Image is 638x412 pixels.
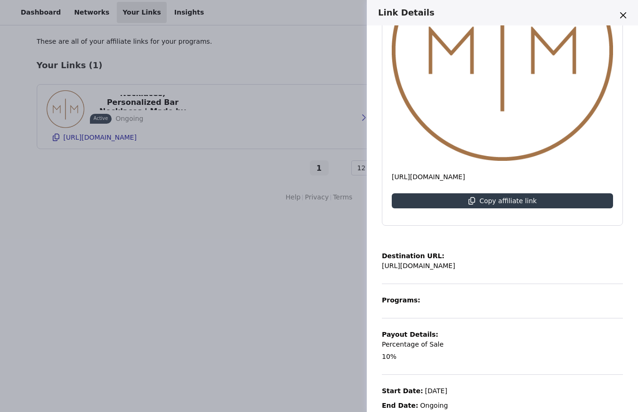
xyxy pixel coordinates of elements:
[392,172,613,182] p: [URL][DOMAIN_NAME]
[382,261,455,271] p: [URL][DOMAIN_NAME]
[382,401,418,411] p: End Date:
[615,8,630,23] button: Close
[382,251,455,261] p: Destination URL:
[382,340,444,349] p: Percentage of Sale
[382,352,396,362] p: 10%
[392,193,613,208] button: Copy affiliate link
[382,295,420,305] p: Programs:
[378,8,614,18] h3: Link Details
[425,386,447,396] p: [DATE]
[479,197,537,205] p: Copy affiliate link
[382,386,423,396] p: Start Date:
[382,330,444,340] p: Payout Details:
[420,401,448,411] p: Ongoing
